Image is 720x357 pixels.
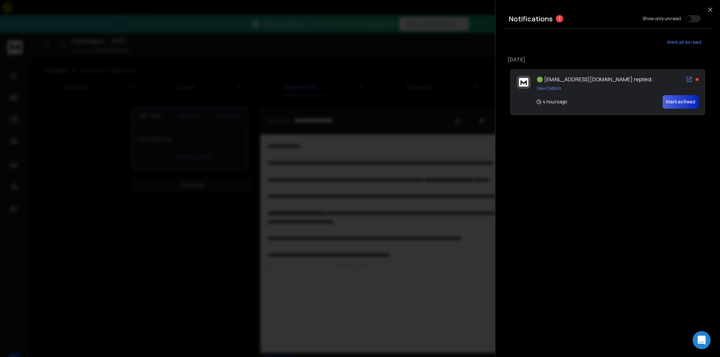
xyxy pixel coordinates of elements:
[537,76,653,83] span: 🟢 [EMAIL_ADDRESS][DOMAIN_NAME] replied:
[519,78,528,87] img: logo
[663,95,699,109] button: Mark as Read
[667,39,701,45] span: Mark all as read
[642,16,681,22] label: Show only unread
[509,13,553,24] h3: Notifications
[537,85,561,91] button: View Details
[693,331,711,349] div: Open Intercom Messenger
[537,99,567,105] p: 4 hours ago
[507,56,708,63] p: [DATE]
[556,15,563,22] span: 1
[657,35,711,50] button: Mark all as read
